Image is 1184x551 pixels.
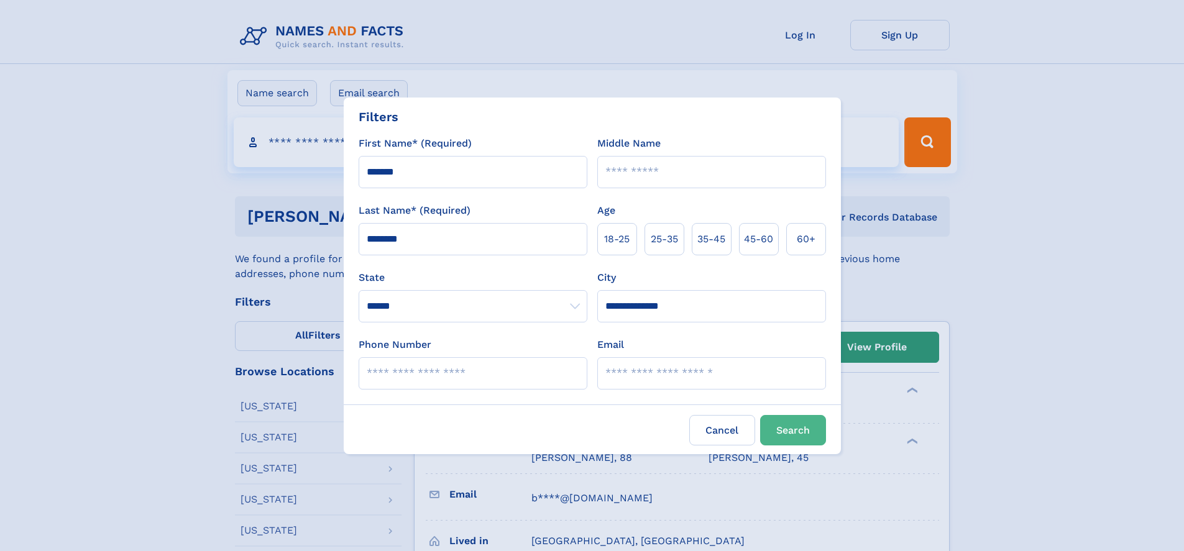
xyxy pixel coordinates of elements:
[359,107,398,126] div: Filters
[604,232,630,247] span: 18‑25
[651,232,678,247] span: 25‑35
[597,203,615,218] label: Age
[359,270,587,285] label: State
[797,232,815,247] span: 60+
[359,337,431,352] label: Phone Number
[689,415,755,445] label: Cancel
[760,415,826,445] button: Search
[697,232,725,247] span: 35‑45
[359,136,472,151] label: First Name* (Required)
[597,136,661,151] label: Middle Name
[359,203,470,218] label: Last Name* (Required)
[597,270,616,285] label: City
[597,337,624,352] label: Email
[744,232,773,247] span: 45‑60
